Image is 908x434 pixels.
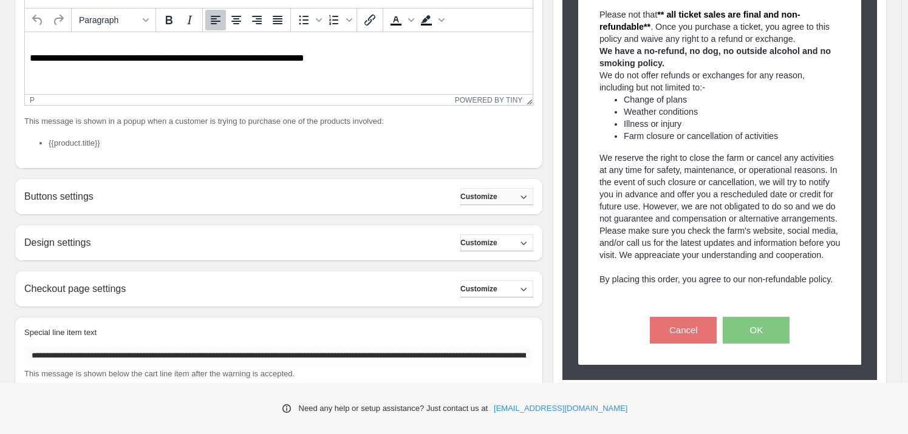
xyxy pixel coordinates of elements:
span: Customize [460,192,497,202]
iframe: Rich Text Area [25,32,533,94]
li: Farm closure or cancellation of activities [624,129,841,141]
h2: Checkout page settings [24,283,126,294]
span: Paragraph [79,15,138,25]
h2: Buttons settings [24,191,94,202]
li: Weather conditions [624,105,841,117]
p: This message is shown in a popup when a customer is trying to purchase one of the products involved: [24,115,533,127]
div: p [30,96,35,104]
li: Illness or injury [624,117,841,129]
button: Customize [460,188,533,205]
p: By placing this order you are also agreeing to the [US_STATE] AGRICULTURAL TOURISM PROMOTION ACT. [599,297,841,321]
strong: ** all ticket sales are final and non-refundable** [599,9,800,31]
button: Italic [179,10,200,30]
p: We reserve the right to close the farm or cancel any activities at any time for safety, maintenan... [599,151,841,260]
button: Justify [267,10,288,30]
a: Powered by Tiny [455,96,523,104]
button: Align left [205,10,226,30]
button: Customize [460,234,533,251]
div: Background color [416,10,446,30]
button: Customize [460,280,533,297]
button: Align center [226,10,247,30]
button: Cancel [650,316,717,343]
button: Bold [159,10,179,30]
li: Change of plans [624,93,841,105]
button: Formats [74,10,153,30]
p: Please not that . Once you purchase a ticket, you agree to this policy and waive any right to a r... [599,8,841,44]
div: Bullet list [293,10,324,30]
div: Resize [522,95,533,105]
div: Numbered list [324,10,354,30]
span: This message is shown below the cart line item after the warning is accepted. [24,369,295,378]
button: Redo [48,10,69,30]
span: Customize [460,238,497,248]
button: OK [723,316,790,343]
li: {{product.title}} [49,137,533,149]
button: Undo [27,10,48,30]
button: Insert/edit link [360,10,380,30]
a: [EMAIL_ADDRESS][DOMAIN_NAME] [494,402,627,415]
p: We do not offer refunds or exchanges for any reason, including but not limited to:- [599,69,841,93]
strong: We have a no-refund, no dog, no outside alcohol and no smoking policy. [599,46,831,67]
p: By placing this order, you agree to our non-refundable policy. [599,273,841,285]
h2: Design settings [24,237,90,248]
span: Customize [460,284,497,294]
button: Align right [247,10,267,30]
span: Special line item text [24,328,97,337]
div: Text color [386,10,416,30]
